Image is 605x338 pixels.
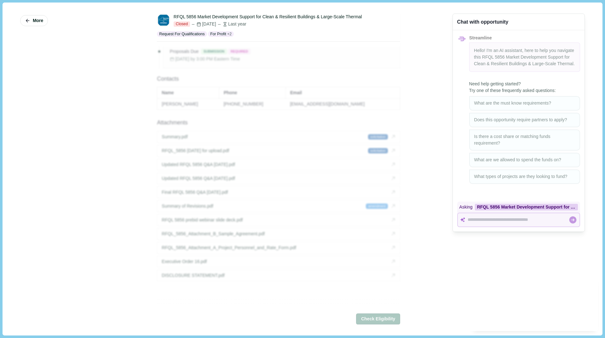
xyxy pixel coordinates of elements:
[20,15,48,26] button: More
[191,21,216,27] div: [DATE]
[174,14,362,20] div: RFQL 5856 Market Development Support for Clean & Resilient Buildings & Large-Scale Thermal
[356,313,400,324] button: Check Eligibility
[475,204,578,210] div: RFQL 5856 Market Development Support for Clean & Resilient Buildings & Large-Scale Thermal
[174,21,190,27] span: Closed
[457,18,509,26] div: Chat with opportunity
[474,48,575,66] span: Hello! I'm an AI assistant, here to help you navigate this .
[210,31,226,37] p: For Profit
[457,202,580,213] div: Asking
[469,35,492,40] span: Streamline
[157,14,170,26] img: NYSERDA-logo.png
[227,31,232,37] span: + 2
[469,81,580,94] span: Need help getting started? Try one of these frequently asked questions:
[159,31,205,37] p: Request For Qualifications
[474,54,573,66] span: RFQL 5856 Market Development Support for Clean & Resilient Buildings & Large-Scale Thermal
[217,21,246,27] div: Last year
[33,18,43,23] span: More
